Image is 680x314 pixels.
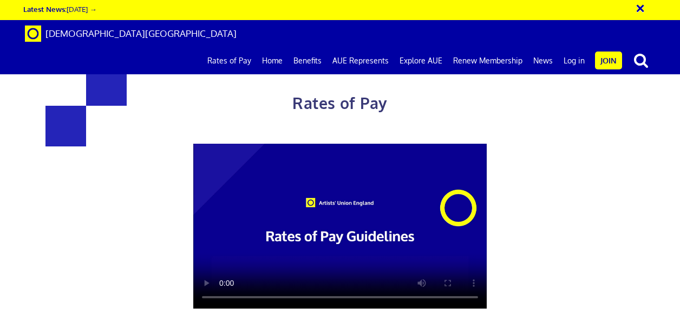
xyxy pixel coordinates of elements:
[292,93,387,113] span: Rates of Pay
[17,20,245,47] a: Brand [DEMOGRAPHIC_DATA][GEOGRAPHIC_DATA]
[45,28,237,39] span: [DEMOGRAPHIC_DATA][GEOGRAPHIC_DATA]
[23,4,96,14] a: Latest News:[DATE] →
[327,47,394,74] a: AUE Represents
[448,47,528,74] a: Renew Membership
[528,47,558,74] a: News
[595,52,622,69] a: Join
[23,4,67,14] strong: Latest News:
[624,49,658,72] button: search
[394,47,448,74] a: Explore AUE
[288,47,327,74] a: Benefits
[558,47,590,74] a: Log in
[202,47,257,74] a: Rates of Pay
[257,47,288,74] a: Home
